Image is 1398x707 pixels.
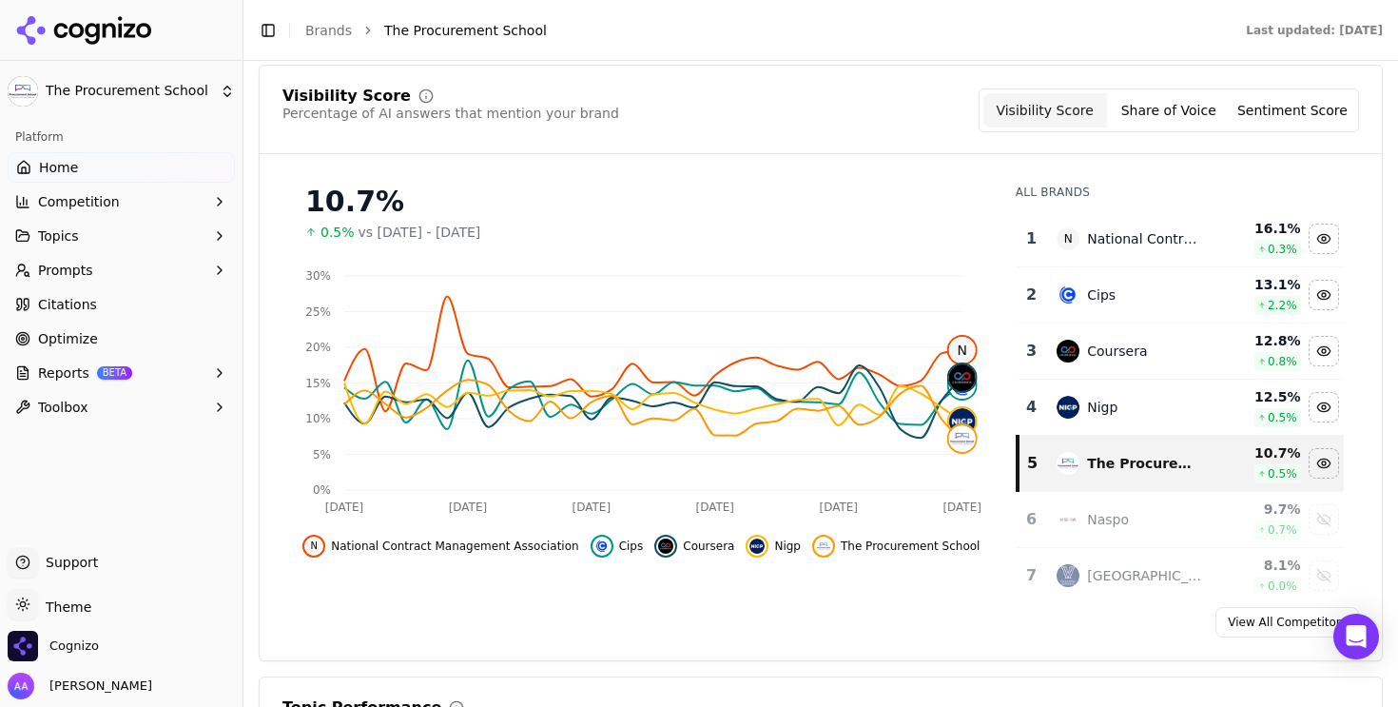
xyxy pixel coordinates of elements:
[306,539,321,554] span: N
[384,21,547,40] span: The Procurement School
[8,152,235,183] a: Home
[8,187,235,217] button: Competition
[1218,275,1301,294] div: 13.1 %
[1087,454,1203,473] div: The Procurement School
[1018,492,1344,548] tr: 6naspoNaspo9.7%0.7%Show naspo data
[8,76,38,107] img: The Procurement School
[38,398,88,417] span: Toolbox
[1268,410,1297,425] span: 0.5 %
[1231,93,1354,128] button: Sentiment Score
[1087,342,1147,361] div: Coursera
[8,289,235,320] a: Citations
[1087,229,1203,248] div: National Contract Management Association
[1268,579,1297,594] span: 0.0 %
[1309,448,1339,479] button: Hide the procurement school data
[1025,508,1039,531] div: 6
[1087,566,1203,585] div: [GEOGRAPHIC_DATA]
[1087,285,1116,304] div: Cips
[1218,387,1301,406] div: 12.5 %
[282,88,411,104] div: Visibility Score
[1057,452,1079,475] img: the procurement school
[1268,522,1297,538] span: 0.7 %
[949,408,976,435] img: nigp
[1057,564,1079,587] img: villanova university
[1333,614,1379,659] div: Open Intercom Messenger
[8,255,235,285] button: Prompts
[1087,398,1117,417] div: Nigp
[42,678,152,695] span: [PERSON_NAME]
[305,305,331,319] tspan: 25%
[1025,227,1039,250] div: 1
[949,337,976,363] span: N
[746,535,801,558] button: Hide nigp data
[1025,284,1039,306] div: 2
[8,392,235,422] button: Toolbox
[1057,284,1079,306] img: cips
[1218,219,1301,238] div: 16.1 %
[1309,392,1339,422] button: Hide nigp data
[942,501,981,514] tspan: [DATE]
[8,358,235,388] button: ReportsBETA
[8,631,99,661] button: Open organization switcher
[313,448,331,462] tspan: 5%
[305,185,978,219] div: 10.7%
[305,21,1208,40] nav: breadcrumb
[1107,93,1231,128] button: Share of Voice
[819,501,858,514] tspan: [DATE]
[573,501,612,514] tspan: [DATE]
[38,295,97,314] span: Citations
[305,412,331,425] tspan: 10%
[46,83,212,100] span: The Procurement School
[1309,336,1339,366] button: Hide coursera data
[619,539,644,554] span: Cips
[1057,227,1079,250] span: N
[1027,452,1039,475] div: 5
[1309,280,1339,310] button: Hide cips data
[38,226,79,245] span: Topics
[305,269,331,283] tspan: 30%
[1268,242,1297,257] span: 0.3 %
[8,324,235,354] a: Optimize
[774,539,801,554] span: Nigp
[49,638,99,655] span: Cognizo
[282,104,619,123] div: Percentage of AI answers that mention your brand
[305,377,331,390] tspan: 15%
[1018,436,1344,492] tr: 5the procurement schoolThe Procurement School10.7%0.5%Hide the procurement school data
[1025,340,1039,363] div: 3
[8,673,152,699] button: Open user button
[8,221,235,251] button: Topics
[1309,504,1339,535] button: Show naspo data
[313,483,331,497] tspan: 0%
[696,501,735,514] tspan: [DATE]
[1018,267,1344,324] tr: 2cipsCips13.1%2.2%Hide cips data
[591,535,644,558] button: Hide cips data
[1309,560,1339,591] button: Show villanova university data
[38,599,91,615] span: Theme
[1025,564,1039,587] div: 7
[983,93,1107,128] button: Visibility Score
[654,535,734,558] button: Hide coursera data
[8,631,38,661] img: Cognizo
[812,535,980,558] button: Hide the procurement school data
[320,223,355,242] span: 0.5%
[1268,354,1297,369] span: 0.8 %
[949,425,976,452] img: the procurement school
[816,539,831,554] img: the procurement school
[841,539,980,554] span: The Procurement School
[749,539,765,554] img: nigp
[38,329,98,348] span: Optimize
[1018,211,1344,267] tr: 1NNational Contract Management Association16.1%0.3%Hide national contract management association ...
[1025,396,1039,419] div: 4
[8,122,235,152] div: Platform
[302,535,578,558] button: Hide national contract management association data
[683,539,734,554] span: Coursera
[39,158,78,177] span: Home
[1018,324,1344,380] tr: 3courseraCoursera12.8%0.8%Hide coursera data
[949,364,976,391] img: coursera
[1246,23,1383,38] div: Last updated: [DATE]
[38,192,120,211] span: Competition
[1218,556,1301,575] div: 8.1 %
[305,23,352,38] a: Brands
[1309,224,1339,254] button: Hide national contract management association data
[1268,466,1297,481] span: 0.5 %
